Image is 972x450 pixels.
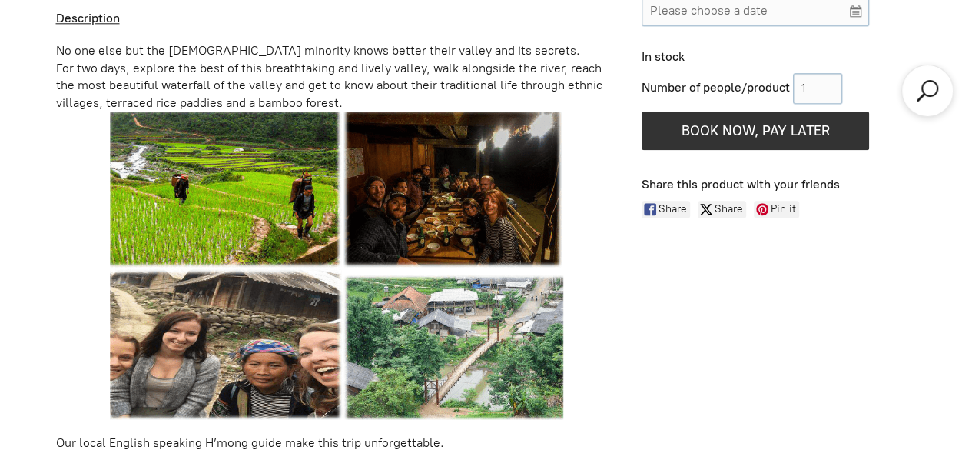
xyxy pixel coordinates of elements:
[793,73,842,104] input: 1
[56,42,618,59] div: No one else but the [DEMOGRAPHIC_DATA] minority knows better their valley and its secrets.
[642,177,916,193] div: Share this product with your friends
[715,201,746,218] span: Share
[642,49,685,64] span: In stock
[682,122,830,139] span: BOOK NOW, PAY LATER
[754,201,799,218] a: Pin it
[914,77,941,105] a: Search products
[659,201,690,218] span: Share
[56,60,618,112] div: For two days, explore the best of this breathtaking and lively valley, walk alongside the river, ...
[642,112,869,150] button: BOOK NOW, PAY LATER
[698,201,746,218] a: Share
[771,201,799,218] span: Pin it
[642,80,790,95] span: Number of people/product
[56,11,120,25] u: Description
[642,201,690,218] a: Share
